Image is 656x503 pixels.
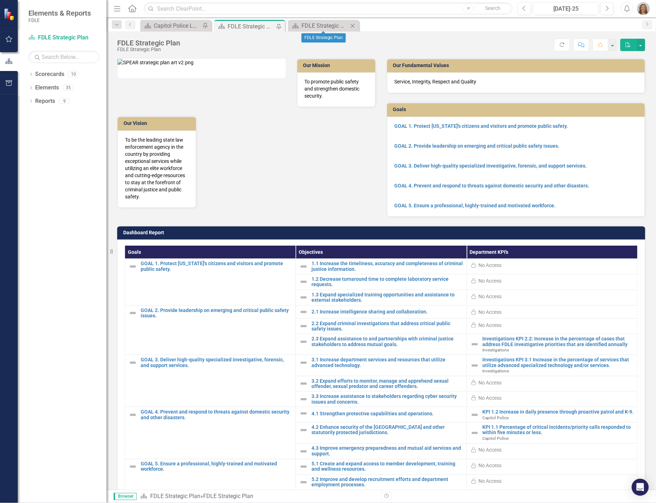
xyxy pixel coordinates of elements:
[141,357,292,368] a: GOAL 3. Deliver high-quality specialized investigative, forensic, and support services.
[311,477,463,488] a: 5.2 Improve and develop recruitment efforts and department employment processes.
[299,426,308,434] img: Not Defined
[311,461,463,472] a: 5.1 Create and expand access to member development, training and wellness resources.
[63,85,74,91] div: 35
[533,2,599,15] button: [DATE]-25
[536,5,596,13] div: [DATE]-25
[471,429,479,437] img: Not Defined
[483,348,509,352] span: Investigations
[483,368,509,373] span: Investigations
[299,338,308,346] img: Not Defined
[479,277,502,284] div: No Access
[228,22,275,31] div: FDLE Strategic Plan
[299,395,308,404] img: Not Defined
[479,322,502,329] div: No Access
[479,379,502,386] div: No Access
[299,262,308,271] img: Not Defined
[632,479,649,496] div: Open Intercom Messenger
[35,84,59,92] a: Elements
[311,446,463,457] a: 4.3 Improve emergency preparedness and mutual aid services and support.
[302,21,348,30] div: FDLE Strategic Plan
[35,97,55,105] a: Reports
[395,163,587,169] a: GOAL 3. Deliver high-quality specialized investigative, forensic, and support services.
[393,63,642,68] h3: Our Fundamental Values
[141,261,292,272] a: GOAL 1. Protect [US_STATE]'s citizens and visitors and promote public safety.
[311,411,463,416] a: 4.1 Strengthen protective capabilities and operations.
[140,493,376,501] div: »
[4,8,16,21] img: ClearPoint Strategy
[483,409,634,415] a: KPI 1.2 Increase in daily presence through proactive patrol and K-9.
[290,21,348,30] a: FDLE Strategic Plan
[311,321,463,332] a: 2.2 Expand criminal investigations that address critical public safety issues.
[479,447,502,454] div: No Access
[311,357,463,368] a: 3.1 Increase department services and resources that utilize advanced technology.
[299,447,308,456] img: Not Defined
[299,293,308,302] img: Not Defined
[117,39,180,47] div: FDLE Strategic Plan
[303,63,372,68] h3: Our Mission
[311,394,463,405] a: 3.3 Increase assistance to stakeholders regarding cyber security issues and concerns.
[141,409,292,420] a: GOAL 4. Prevent and respond to threats against domestic security and other disasters.
[129,411,137,419] img: Not Defined
[483,336,634,347] a: Investigations KPI 2.2: Increase in the percentage of cases that address FDLE investigative prior...
[311,277,463,288] a: 1.2 Decrease turnaround time to complete laboratory service requests.
[299,478,308,487] img: Not Defined
[479,262,502,269] div: No Access
[479,293,502,300] div: No Access
[299,308,308,316] img: Not Defined
[479,478,502,485] div: No Access
[129,463,137,471] img: Not Defined
[637,2,650,15] img: Adrianne Hovan
[311,425,463,436] a: 4.2 Enhance security of the [GEOGRAPHIC_DATA] and other statutorily protected jurisdictions.
[486,5,501,11] span: Search
[395,143,560,149] a: GOAL 2. Provide leadership on emerging and critical public safety issues.
[479,462,502,469] div: No Access
[483,436,509,441] span: Capitol Police
[471,361,479,370] img: Not Defined
[124,121,193,126] h3: Our Vision
[114,493,137,500] span: Browser
[311,309,463,315] a: 2.1 Increase intelligence sharing and collaboration.
[150,493,200,500] a: FDLE Strategic Plan
[299,463,308,471] img: Not Defined
[299,409,308,418] img: Not Defined
[299,379,308,388] img: Not Defined
[118,59,194,66] img: SPEAR strategic plan art v2.png
[395,203,556,208] a: GOAL 5. Ensure a professional, highly-trained and motivated workforce.
[125,136,189,200] p: To be the leading state law enforcement agency in the country by providing exceptional services w...
[299,278,308,286] img: Not Defined
[305,78,368,99] p: To promote public safety and strengthen domestic security.
[35,70,64,78] a: Scorecards
[129,262,137,271] img: Not Defined
[28,17,91,23] small: FDLE
[302,33,346,43] div: FDLE Strategic Plan
[28,34,99,42] a: FDLE Strategic Plan
[393,107,642,112] h3: Goals
[154,21,201,30] div: Capitol Police Landing Page 2
[299,359,308,367] img: Not Defined
[395,78,638,85] p: Service, Integrity, Respect and Quality
[311,378,463,389] a: 3.2 Expand efforts to monitor, manage and apprehend sexual offender, sexual predator and career o...
[479,308,502,316] div: No Access
[28,9,91,17] span: Elements & Reports
[475,4,511,13] button: Search
[471,340,479,349] img: Not Defined
[144,2,513,15] input: Search ClearPoint...
[142,21,201,30] a: Capitol Police Landing Page 2
[123,230,642,235] h3: Dashboard Report
[129,359,137,367] img: Not Defined
[395,123,568,129] a: GOAL 1. Protect [US_STATE]'s citizens and visitors and promote public safety.
[395,183,590,188] a: GOAL 4. Prevent and respond to threats against domestic security and other disasters.
[311,336,463,347] a: 2.3 Expand assistance to and partnerships with criminal justice stakeholders to address mutual go...
[68,71,79,77] div: 10
[299,322,308,330] img: Not Defined
[141,461,292,472] a: GOAL 5. Ensure a professional, highly-trained and motivated workforce.
[59,98,70,104] div: 9
[471,411,479,419] img: Not Defined
[483,425,634,436] a: KPI 1.1 Percentage of critical incidents/priority calls responded to within five minutes or less.
[129,309,137,317] img: Not Defined
[117,47,180,52] div: FDLE Strategic Plan
[203,493,253,500] div: FDLE Strategic Plan
[483,415,509,420] span: Capitol Police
